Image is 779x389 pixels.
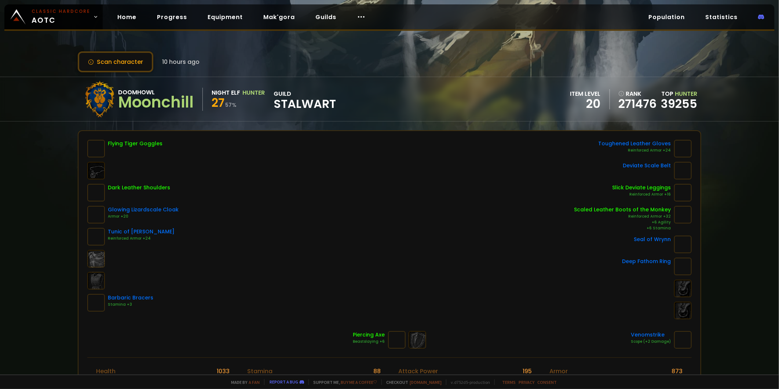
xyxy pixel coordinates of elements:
img: item-4253 [674,140,692,157]
a: Mak'gora [257,10,301,25]
img: item-6463 [674,258,692,275]
span: 27 [212,94,224,111]
div: Attack Power [398,367,438,376]
div: 1033 [217,367,230,376]
div: Armor +20 [108,214,179,219]
div: Toughened Leather Gloves [599,140,671,148]
div: Deep Fathom Ring [622,258,671,265]
a: Privacy [519,379,534,385]
div: Stamina +3 [108,302,153,308]
div: Barbaric Bracers [108,294,153,302]
div: Reinforced Armor +24 [599,148,671,153]
div: Deviate Scale Belt [623,162,671,170]
img: item-6449 [87,206,105,223]
img: item-4368 [87,140,105,157]
div: Stamina [247,367,273,376]
span: 10 hours ago [162,57,200,66]
img: item-4252 [87,184,105,201]
img: item-2041 [87,228,105,246]
span: Checkout [381,379,442,385]
div: Moonchill [118,97,194,108]
div: Scaled Leather Boots of the Monkey [574,206,671,214]
div: Dark Leather Shoulders [108,184,170,192]
div: Slick Deviate Leggings [612,184,671,192]
div: 873 [672,367,683,376]
a: Statistics [699,10,743,25]
a: [DOMAIN_NAME] [410,379,442,385]
a: Progress [151,10,193,25]
div: rank [619,89,657,98]
div: Piercing Axe [353,331,385,339]
div: Health [96,367,116,376]
a: Report a bug [270,379,298,385]
div: Scope (+2 Damage) [631,339,671,345]
small: Classic Hardcore [32,8,90,15]
a: Home [111,10,142,25]
div: Venomstrike [631,331,671,339]
div: Armor [549,367,568,376]
span: AOTC [32,8,90,26]
span: Stalwart [274,98,336,109]
a: Buy me a coffee [341,379,377,385]
div: Flying Tiger Goggles [108,140,162,148]
small: 57 % [225,101,237,109]
div: Reinforced Armor +32 [574,214,671,219]
div: Doomhowl [118,88,194,97]
span: Support me, [308,379,377,385]
span: Hunter [675,90,698,98]
a: Consent [537,379,557,385]
span: Made by [227,379,260,385]
a: Population [643,10,691,25]
div: 195 [523,367,532,376]
div: 88 [373,367,381,376]
img: item-6094 [388,331,406,349]
div: Night Elf [212,88,240,97]
button: Scan character [78,51,153,72]
div: item level [570,89,601,98]
a: Terms [502,379,516,385]
img: item-6469 [674,331,692,349]
a: 271476 [619,98,657,109]
div: +6 Stamina [574,225,671,231]
div: Reinforced Armor +24 [108,236,175,241]
div: +6 Agility [574,219,671,225]
a: 39255 [661,95,698,112]
img: item-2933 [674,236,692,253]
img: item-18948 [87,294,105,312]
div: Beastslaying +6 [353,339,385,345]
span: v. d752d5 - production [446,379,490,385]
a: Guilds [310,10,342,25]
a: a fan [249,379,260,385]
div: Reinforced Armor +16 [612,192,671,197]
div: Seal of Wrynn [634,236,671,243]
img: item-6468 [674,162,692,179]
a: Equipment [202,10,249,25]
div: Glowing Lizardscale Cloak [108,206,179,214]
img: item-9828 [674,206,692,223]
div: guild [274,89,336,109]
div: Hunter [242,88,265,97]
a: Classic HardcoreAOTC [4,4,103,29]
div: 20 [570,98,601,109]
img: item-6480 [674,184,692,201]
div: Top [661,89,698,98]
div: Tunic of [PERSON_NAME] [108,228,175,236]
